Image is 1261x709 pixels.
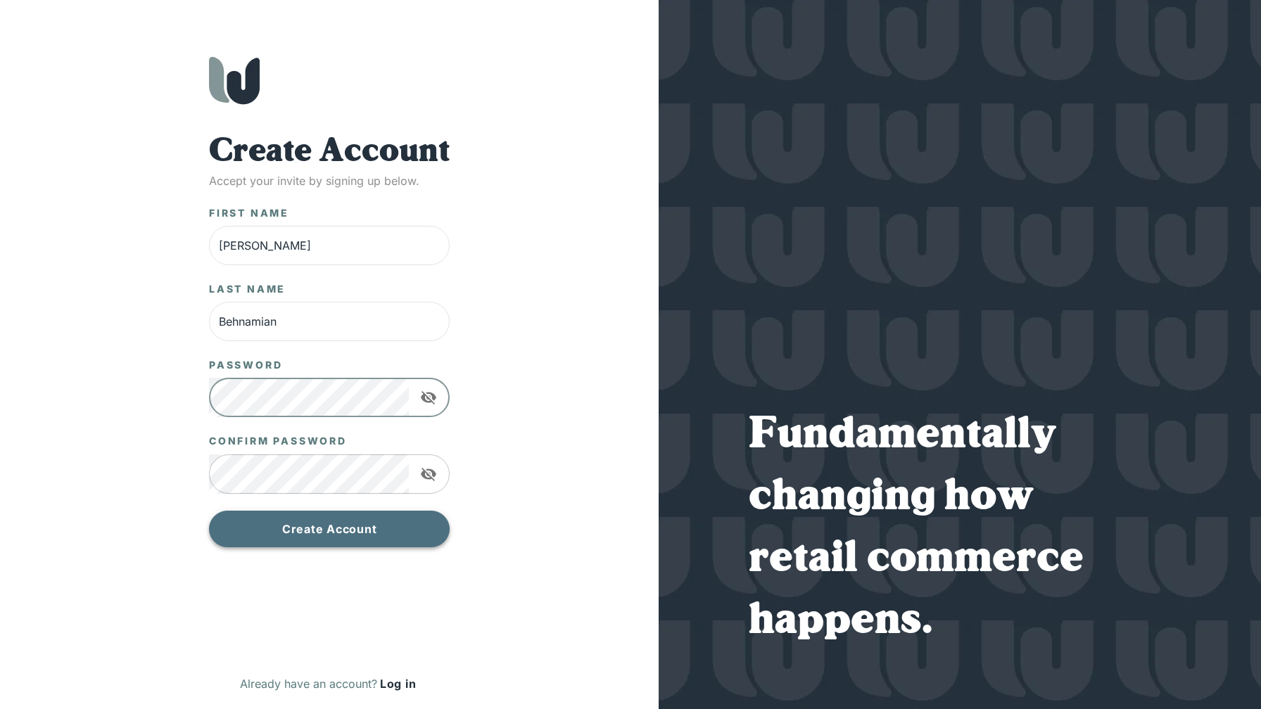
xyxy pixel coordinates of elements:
a: Log in [377,672,419,695]
p: Accept your invite by signing up below. [209,172,450,189]
label: Confirm Password [209,434,347,448]
h1: Create Account [209,133,450,172]
p: Already have an account? [240,675,377,692]
button: Create Account [209,511,450,547]
h1: Fundamentally changing how retail commerce happens. [749,405,1170,653]
label: Password [209,358,282,372]
input: Enter last name [209,302,450,341]
input: Enter first name [209,226,450,265]
img: Wholeshop logo [209,56,260,105]
label: First Name [209,206,289,220]
label: Last Name [209,282,286,296]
